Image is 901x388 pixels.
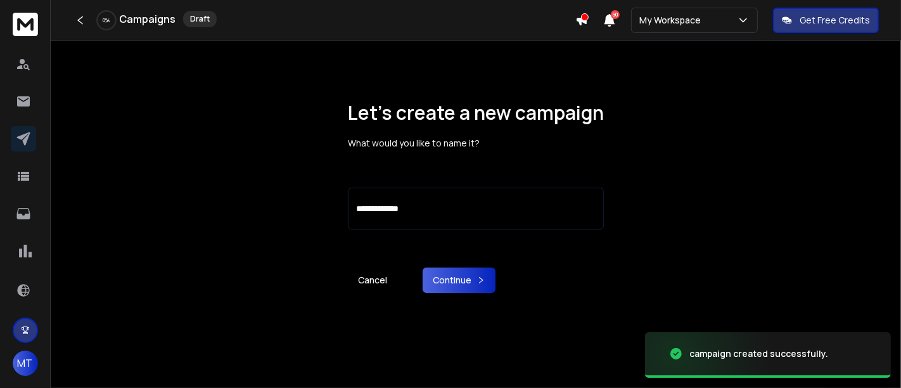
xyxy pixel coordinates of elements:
[348,268,397,293] a: Cancel
[183,11,217,27] div: Draft
[639,14,706,27] p: My Workspace
[13,351,38,376] button: MT
[800,14,870,27] p: Get Free Credits
[103,16,110,24] p: 0 %
[348,101,604,124] h1: Let’s create a new campaign
[611,10,620,19] span: 50
[773,8,879,33] button: Get Free Credits
[689,347,828,360] div: campaign created successfully.
[423,268,495,293] button: Continue
[119,11,176,27] h1: Campaigns
[348,137,604,150] p: What would you like to name it?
